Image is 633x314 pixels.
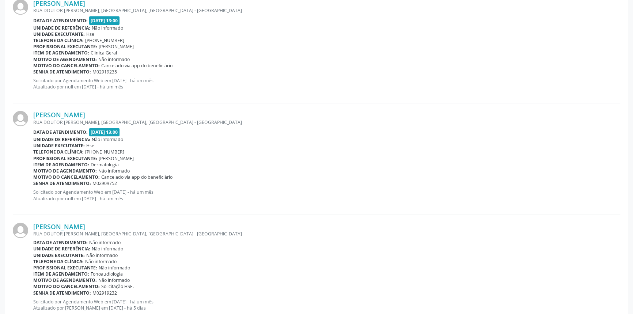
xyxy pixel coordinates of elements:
b: Item de agendamento: [33,162,89,168]
span: Não informado [99,265,130,271]
p: Solicitado por Agendamento Web em [DATE] - há um mês Atualizado por null em [DATE] - há um mês [33,77,620,90]
span: Não informado [86,252,118,258]
span: Dermatologia [91,162,119,168]
img: img [13,111,28,126]
span: Não informado [98,277,130,283]
span: Hse [86,31,94,37]
b: Unidade de referência: [33,246,90,252]
span: Hse [86,143,94,149]
img: img [13,223,28,238]
span: Não informado [92,25,123,31]
a: [PERSON_NAME] [33,223,85,231]
span: [DATE] 13:00 [89,16,120,24]
p: Solicitado por Agendamento Web em [DATE] - há um mês Atualizado por null em [DATE] - há um mês [33,189,620,201]
p: Solicitado por Agendamento Web em [DATE] - há um mês Atualizado por [PERSON_NAME] em [DATE] - há ... [33,299,620,311]
b: Unidade executante: [33,143,85,149]
span: [PHONE_NUMBER] [85,149,124,155]
b: Profissional executante: [33,43,97,50]
b: Senha de atendimento: [33,290,91,296]
div: RUA DOUTOR [PERSON_NAME], [GEOGRAPHIC_DATA], [GEOGRAPHIC_DATA] - [GEOGRAPHIC_DATA] [33,7,620,14]
b: Senha de atendimento: [33,69,91,75]
span: Não informado [92,136,123,143]
b: Motivo de agendamento: [33,56,97,63]
b: Unidade de referência: [33,25,90,31]
span: [PHONE_NUMBER] [85,37,124,43]
span: [DATE] 13:00 [89,128,120,136]
b: Unidade de referência: [33,136,90,143]
span: Cancelado via app do beneficiário [101,63,173,69]
span: [PERSON_NAME] [99,155,134,162]
span: M02909752 [92,180,117,186]
b: Item de agendamento: [33,271,89,277]
span: Não informado [85,258,117,265]
span: Não informado [98,168,130,174]
span: Não informado [92,246,123,252]
b: Data de atendimento: [33,18,88,24]
span: Solicitação HSE. [101,283,134,290]
div: RUA DOUTOR [PERSON_NAME], [GEOGRAPHIC_DATA], [GEOGRAPHIC_DATA] - [GEOGRAPHIC_DATA] [33,231,620,237]
b: Telefone da clínica: [33,149,84,155]
b: Unidade executante: [33,252,85,258]
b: Telefone da clínica: [33,258,84,265]
b: Telefone da clínica: [33,37,84,43]
b: Profissional executante: [33,265,97,271]
span: [PERSON_NAME] [99,43,134,50]
span: Cancelado via app do beneficiário [101,174,173,180]
span: M02919235 [92,69,117,75]
b: Motivo do cancelamento: [33,283,100,290]
span: Não informado [89,239,121,246]
b: Motivo do cancelamento: [33,174,100,180]
span: Não informado [98,56,130,63]
a: [PERSON_NAME] [33,111,85,119]
span: Fonoaudiologia [91,271,123,277]
b: Data de atendimento: [33,239,88,246]
b: Item de agendamento: [33,50,89,56]
b: Motivo do cancelamento: [33,63,100,69]
b: Senha de atendimento: [33,180,91,186]
b: Unidade executante: [33,31,85,37]
b: Profissional executante: [33,155,97,162]
div: RUA DOUTOR [PERSON_NAME], [GEOGRAPHIC_DATA], [GEOGRAPHIC_DATA] - [GEOGRAPHIC_DATA] [33,119,620,125]
b: Motivo de agendamento: [33,168,97,174]
b: Motivo de agendamento: [33,277,97,283]
b: Data de atendimento: [33,129,88,135]
span: Clinica Geral [91,50,117,56]
span: M02919232 [92,290,117,296]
